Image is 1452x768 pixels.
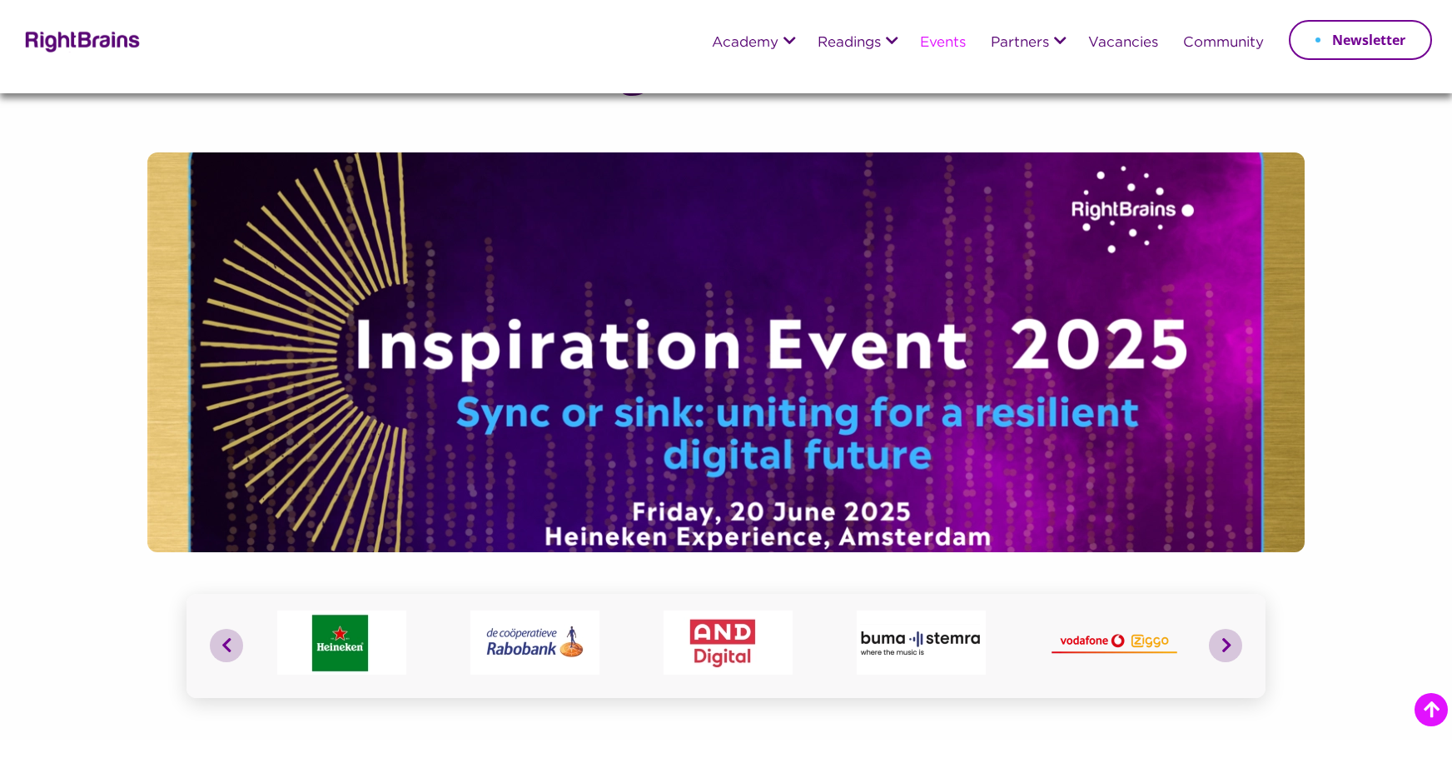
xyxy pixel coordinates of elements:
a: Events [920,36,966,51]
a: Vacancies [1088,36,1158,51]
a: Academy [712,36,778,51]
a: Newsletter [1289,20,1432,60]
a: Readings [818,36,881,51]
button: Previous [210,629,243,662]
a: Community [1183,36,1264,51]
img: Rightbrains [20,28,141,52]
button: Next [1209,629,1242,662]
a: Partners [991,36,1049,51]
